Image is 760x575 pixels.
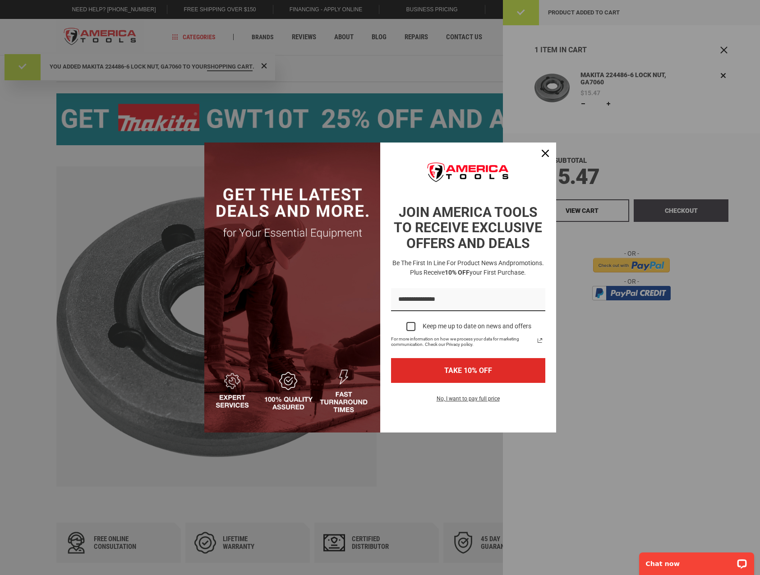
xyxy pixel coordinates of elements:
input: Email field [391,288,545,311]
svg: link icon [534,335,545,346]
h3: Be the first in line for product news and [389,258,547,277]
a: Read our Privacy Policy [534,335,545,346]
span: For more information on how we process your data for marketing communication. Check our Privacy p... [391,336,534,347]
button: TAKE 10% OFF [391,358,545,383]
iframe: LiveChat chat widget [633,547,760,575]
button: No, I want to pay full price [429,394,507,409]
button: Close [534,143,556,164]
div: Keep me up to date on news and offers [423,322,531,330]
svg: close icon [542,150,549,157]
strong: JOIN AMERICA TOOLS TO RECEIVE EXCLUSIVE OFFERS AND DEALS [394,204,542,251]
strong: 10% OFF [445,269,470,276]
